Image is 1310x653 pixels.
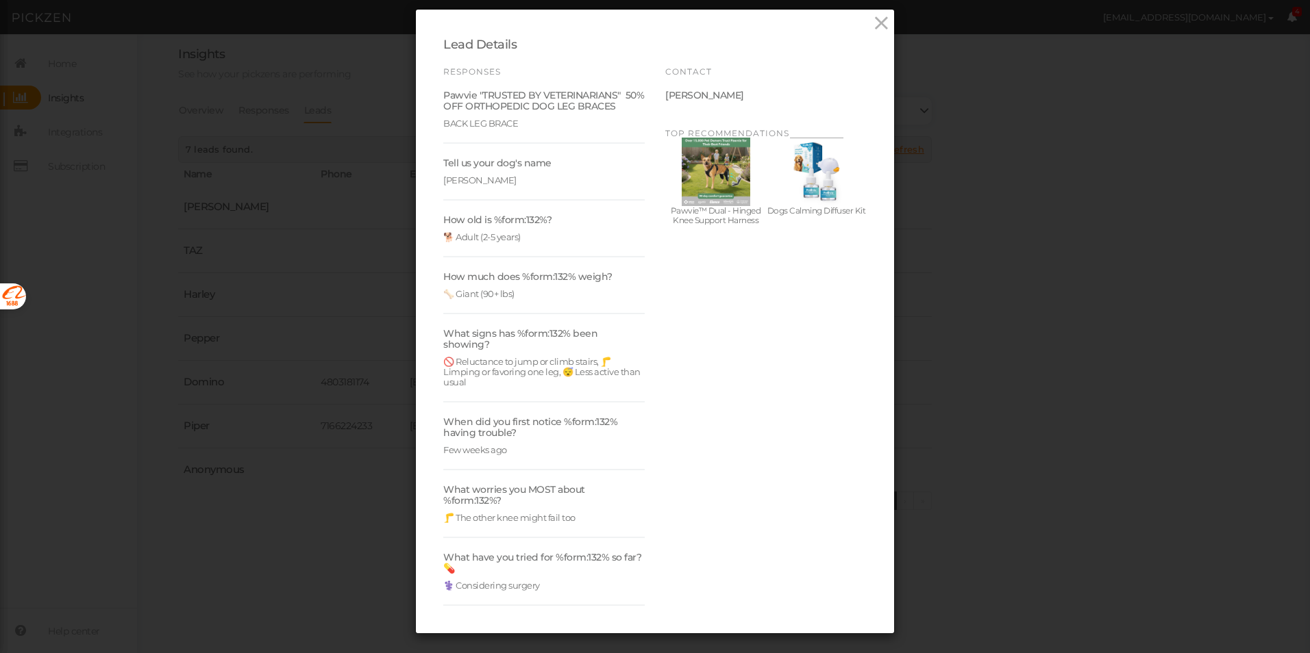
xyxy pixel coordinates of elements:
[443,37,517,52] span: Lead Details
[443,282,645,299] div: 🦴 Giant (90+ lbs)
[443,225,645,242] div: 🐕 Adult (2-5 years)
[443,552,645,574] div: What have you tried for %form:132% so far? 💊
[443,506,645,523] div: 🦵 The other knee might fail too
[443,328,645,350] div: What signs has %form:132% been showing?
[443,112,645,129] div: BACK LEG BRACE
[443,66,645,76] h5: Responses
[443,157,645,168] div: Tell us your dog's name
[766,206,867,216] div: Dogs Calming Diffuser Kit
[443,438,645,455] div: Few weeks ago
[443,214,645,225] div: How old is %form:132%?
[443,90,645,112] div: Pawvie "TRUSTED BY VETERINARIANS" 50% OFF ORTHOPEDIC DOG LEG BRACES
[443,271,645,282] div: How much does %form:132% weigh?
[665,66,867,76] h5: Contact
[766,138,867,216] a: Dogs Calming Diffuser Kit
[665,128,867,138] h5: Top recommendations
[443,350,645,387] div: 🚫 Reluctance to jump or climb stairs, 🦵 Limping or favoring one leg, 😴 Less active than usual
[443,168,645,185] div: [PERSON_NAME]
[665,138,766,225] a: Pawvie™ Dual - Hinged Knee Support Harness
[443,416,645,438] div: When did you first notice %form:132% having trouble?
[665,90,867,101] div: [PERSON_NAME]
[443,484,645,506] div: What worries you MOST about %form:132%?
[665,206,766,225] div: Pawvie™ Dual - Hinged Knee Support Harness
[443,574,645,591] div: ⚕️ Considering surgery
